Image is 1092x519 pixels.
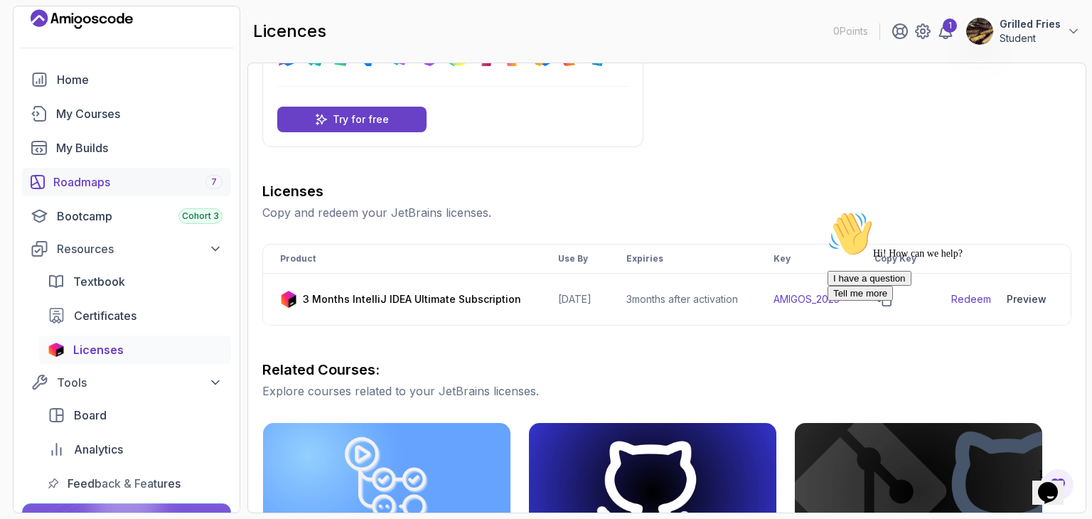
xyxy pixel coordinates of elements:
[277,107,427,132] a: Try for free
[74,441,123,458] span: Analytics
[966,18,993,45] img: user profile image
[280,291,297,308] img: jetbrains icon
[262,360,1071,380] h3: Related Courses:
[39,469,231,498] a: feedback
[57,374,223,391] div: Tools
[333,112,389,127] p: Try for free
[303,292,521,306] p: 3 Months IntelliJ IDEA Ultimate Subscription
[22,236,231,262] button: Resources
[262,204,1071,221] p: Copy and redeem your JetBrains licenses.
[57,71,223,88] div: Home
[56,139,223,156] div: My Builds
[48,343,65,357] img: jetbrains icon
[6,6,262,95] div: 👋Hi! How can we help?I have a questionTell me more
[756,245,857,274] th: Key
[56,105,223,122] div: My Courses
[73,273,125,290] span: Textbook
[1000,31,1061,46] p: Student
[39,336,231,364] a: licenses
[39,301,231,330] a: certificates
[22,168,231,196] a: roadmaps
[541,274,609,326] td: [DATE]
[609,245,756,274] th: Expiries
[6,43,141,53] span: Hi! How can we help?
[53,173,223,191] div: Roadmaps
[965,17,1081,46] button: user profile imageGrilled FriesStudent
[74,407,107,424] span: Board
[39,401,231,429] a: board
[22,370,231,395] button: Tools
[262,382,1071,400] p: Explore courses related to your JetBrains licenses.
[6,6,51,51] img: :wave:
[756,274,857,326] td: AMIGOS_2025
[1000,17,1061,31] p: Grilled Fries
[57,208,223,225] div: Bootcamp
[262,181,1071,201] h3: Licenses
[39,267,231,296] a: textbook
[22,202,231,230] a: bootcamp
[253,20,326,43] h2: licences
[31,8,133,31] a: Landing page
[22,100,231,128] a: courses
[57,240,223,257] div: Resources
[943,18,957,33] div: 1
[263,245,541,274] th: Product
[822,205,1078,455] iframe: chat widget
[609,274,756,326] td: 3 months after activation
[73,341,124,358] span: Licenses
[937,23,954,40] a: 1
[74,307,136,324] span: Certificates
[833,24,868,38] p: 0 Points
[211,176,217,188] span: 7
[6,65,90,80] button: I have a question
[22,65,231,94] a: home
[39,435,231,464] a: analytics
[22,134,231,162] a: builds
[68,475,181,492] span: Feedback & Features
[541,245,609,274] th: Use By
[1032,462,1078,505] iframe: chat widget
[182,210,219,222] span: Cohort 3
[6,80,71,95] button: Tell me more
